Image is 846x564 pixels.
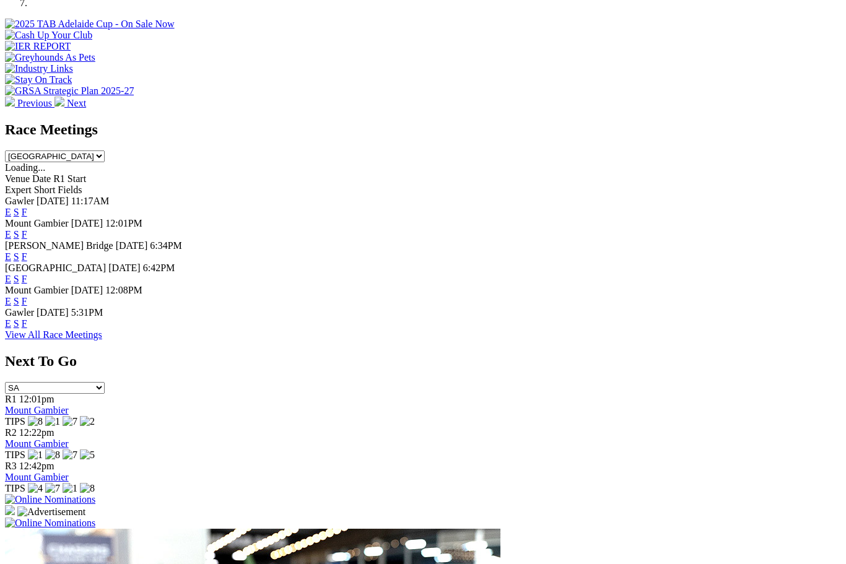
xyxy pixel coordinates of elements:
[5,296,11,306] a: E
[14,318,19,329] a: S
[150,240,182,251] span: 6:34PM
[17,98,52,108] span: Previous
[5,229,11,240] a: E
[5,240,113,251] span: [PERSON_NAME] Bridge
[5,318,11,329] a: E
[22,296,27,306] a: F
[14,229,19,240] a: S
[67,98,86,108] span: Next
[80,483,95,494] img: 8
[5,494,95,505] img: Online Nominations
[5,505,15,515] img: 15187_Greyhounds_GreysPlayCentral_Resize_SA_WebsiteBanner_300x115_2025.jpg
[5,307,34,318] span: Gawler
[5,207,11,217] a: E
[5,472,69,482] a: Mount Gambier
[5,449,25,460] span: TIPS
[19,461,55,471] span: 12:42pm
[14,251,19,262] a: S
[17,506,85,518] img: Advertisement
[5,162,45,173] span: Loading...
[55,97,64,106] img: chevron-right-pager-white.svg
[63,483,77,494] img: 1
[5,74,72,85] img: Stay On Track
[5,416,25,427] span: TIPS
[71,196,110,206] span: 11:17AM
[5,19,175,30] img: 2025 TAB Adelaide Cup - On Sale Now
[63,449,77,461] img: 7
[5,438,69,449] a: Mount Gambier
[58,184,82,195] span: Fields
[71,307,103,318] span: 5:31PM
[5,394,17,404] span: R1
[55,98,86,108] a: Next
[14,207,19,217] a: S
[14,274,19,284] a: S
[63,416,77,427] img: 7
[37,307,69,318] span: [DATE]
[105,218,142,228] span: 12:01PM
[80,416,95,427] img: 2
[5,97,15,106] img: chevron-left-pager-white.svg
[5,427,17,438] span: R2
[22,251,27,262] a: F
[5,173,30,184] span: Venue
[80,449,95,461] img: 5
[19,394,55,404] span: 12:01pm
[53,173,86,184] span: R1 Start
[5,196,34,206] span: Gawler
[5,98,55,108] a: Previous
[5,405,69,415] a: Mount Gambier
[5,353,841,370] h2: Next To Go
[5,518,95,529] img: Online Nominations
[71,285,103,295] span: [DATE]
[28,449,43,461] img: 1
[14,296,19,306] a: S
[5,251,11,262] a: E
[5,329,102,340] a: View All Race Meetings
[5,218,69,228] span: Mount Gambier
[71,218,103,228] span: [DATE]
[45,416,60,427] img: 1
[45,449,60,461] img: 8
[143,262,175,273] span: 6:42PM
[5,52,95,63] img: Greyhounds As Pets
[22,318,27,329] a: F
[19,427,55,438] span: 12:22pm
[5,41,71,52] img: IER REPORT
[5,285,69,295] span: Mount Gambier
[5,461,17,471] span: R3
[28,483,43,494] img: 4
[5,184,32,195] span: Expert
[28,416,43,427] img: 8
[5,63,73,74] img: Industry Links
[105,285,142,295] span: 12:08PM
[5,262,106,273] span: [GEOGRAPHIC_DATA]
[22,207,27,217] a: F
[5,85,134,97] img: GRSA Strategic Plan 2025-27
[108,262,141,273] span: [DATE]
[45,483,60,494] img: 7
[5,30,92,41] img: Cash Up Your Club
[34,184,56,195] span: Short
[5,274,11,284] a: E
[5,121,841,138] h2: Race Meetings
[32,173,51,184] span: Date
[116,240,148,251] span: [DATE]
[37,196,69,206] span: [DATE]
[5,483,25,493] span: TIPS
[22,274,27,284] a: F
[22,229,27,240] a: F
